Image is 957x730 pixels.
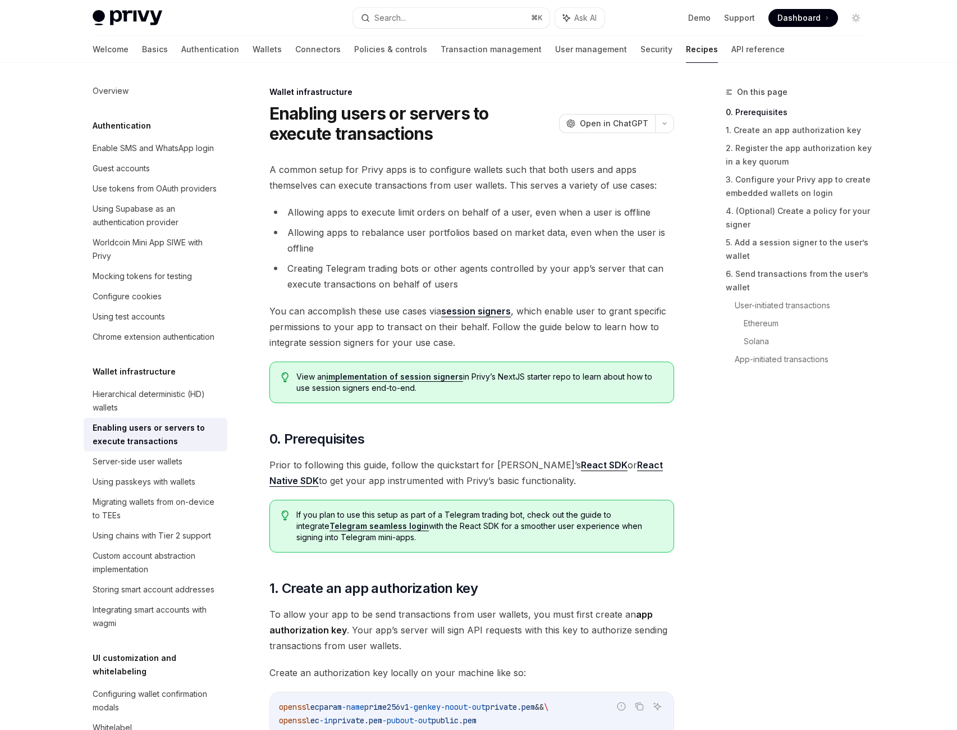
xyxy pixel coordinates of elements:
[279,702,310,712] span: openssl
[84,418,227,451] a: Enabling users or servers to execute transactions
[353,8,550,28] button: Search...⌘K
[326,372,463,382] a: implementation of session signers
[84,327,227,347] a: Chrome extension authentication
[84,472,227,492] a: Using passkeys with wallets
[93,495,221,522] div: Migrating wallets from on-device to TEEs
[84,138,227,158] a: Enable SMS and WhatsApp login
[726,139,874,171] a: 2. Register the app authorization key in a key quorum
[744,332,874,350] a: Solana
[555,8,605,28] button: Ask AI
[310,702,342,712] span: ecparam
[686,36,718,63] a: Recipes
[296,509,662,543] span: If you plan to use this setup as part of a Telegram trading bot, check out the guide to integrate...
[574,12,597,24] span: Ask AI
[382,715,414,726] span: -pubout
[93,330,214,344] div: Chrome extension authentication
[726,121,874,139] a: 1. Create an app authorization key
[142,36,168,63] a: Basics
[310,715,319,726] span: ec
[614,699,629,714] button: Report incorrect code
[84,266,227,286] a: Mocking tokens for testing
[93,142,214,155] div: Enable SMS and WhatsApp login
[269,430,364,448] span: 0. Prerequisites
[93,421,221,448] div: Enabling users or servers to execute transactions
[84,179,227,199] a: Use tokens from OAuth providers
[84,684,227,718] a: Configuring wallet confirmation modals
[84,307,227,327] a: Using test accounts
[441,702,468,712] span: -noout
[374,11,406,25] div: Search...
[93,583,214,596] div: Storing smart account addresses
[269,665,674,681] span: Create an authorization key locally on your machine like so:
[93,365,176,378] h5: Wallet infrastructure
[731,36,785,63] a: API reference
[414,715,432,726] span: -out
[441,36,542,63] a: Transaction management
[580,118,648,129] span: Open in ChatGPT
[181,36,239,63] a: Authentication
[269,225,674,256] li: Allowing apps to rebalance user portfolios based on market data, even when the user is offline
[93,162,150,175] div: Guest accounts
[269,103,555,144] h1: Enabling users or servers to execute transactions
[726,171,874,202] a: 3. Configure your Privy app to create embedded wallets on login
[468,702,486,712] span: -out
[84,199,227,232] a: Using Supabase as an authentication provider
[535,702,544,712] span: &&
[409,702,441,712] span: -genkey
[84,526,227,546] a: Using chains with Tier 2 support
[93,10,162,26] img: light logo
[432,715,477,726] span: public.pem
[531,13,543,22] span: ⌘ K
[269,606,674,654] span: To allow your app to be send transactions from user wallets, you must first create an . Your app’...
[544,702,548,712] span: \
[84,580,227,600] a: Storing smart account addresses
[269,261,674,292] li: Creating Telegram trading bots or other agents controlled by your app’s server that can execute t...
[93,455,182,468] div: Server-side user wallets
[581,459,628,471] a: React SDK
[342,702,364,712] span: -name
[93,687,221,714] div: Configuring wallet confirmation modals
[296,371,662,394] span: View an in Privy’s NextJS starter repo to learn about how to use session signers end-to-end.
[269,303,674,350] span: You can accomplish these use cases via , which enable user to grant specific permissions to your ...
[269,580,478,597] span: 1. Create an app authorization key
[281,372,289,382] svg: Tip
[93,84,129,98] div: Overview
[640,36,672,63] a: Security
[555,36,627,63] a: User management
[847,9,865,27] button: Toggle dark mode
[84,600,227,633] a: Integrating smart accounts with wagmi
[726,265,874,296] a: 6. Send transactions from the user’s wallet
[93,36,129,63] a: Welcome
[726,202,874,234] a: 4. (Optional) Create a policy for your signer
[735,350,874,368] a: App-initiated transactions
[333,715,382,726] span: private.pem
[364,702,409,712] span: prime256v1
[93,202,221,229] div: Using Supabase as an authentication provider
[269,162,674,193] span: A common setup for Privy apps is to configure wallets such that both users and apps themselves ca...
[93,290,162,303] div: Configure cookies
[777,12,821,24] span: Dashboard
[737,85,787,99] span: On this page
[93,603,221,630] div: Integrating smart accounts with wagmi
[93,651,227,678] h5: UI customization and whitelabeling
[84,158,227,179] a: Guest accounts
[93,475,195,489] div: Using passkeys with wallets
[726,103,874,121] a: 0. Prerequisites
[768,9,838,27] a: Dashboard
[632,699,647,714] button: Copy the contents from the code block
[93,270,192,283] div: Mocking tokens for testing
[84,451,227,472] a: Server-side user wallets
[84,81,227,101] a: Overview
[688,12,711,24] a: Demo
[253,36,282,63] a: Wallets
[726,234,874,265] a: 5. Add a session signer to the user’s wallet
[269,204,674,220] li: Allowing apps to execute limit orders on behalf of a user, even when a user is offline
[93,310,165,323] div: Using test accounts
[269,457,674,489] span: Prior to following this guide, follow the quickstart for [PERSON_NAME]’s or to get your app instr...
[84,492,227,526] a: Migrating wallets from on-device to TEEs
[559,114,655,133] button: Open in ChatGPT
[84,286,227,307] a: Configure cookies
[93,387,221,414] div: Hierarchical deterministic (HD) wallets
[650,699,665,714] button: Ask AI
[724,12,755,24] a: Support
